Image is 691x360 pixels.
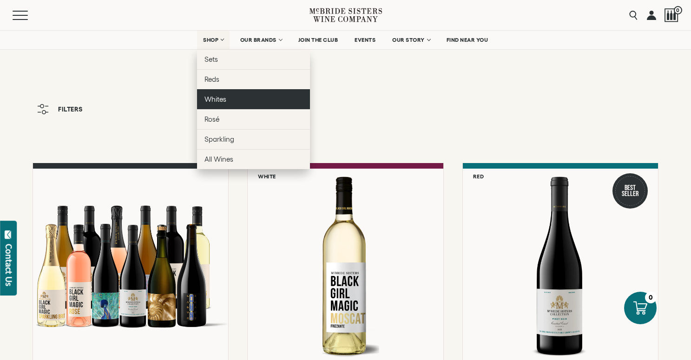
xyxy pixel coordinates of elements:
span: FIND NEAR YOU [447,37,488,43]
a: Sets [197,49,310,69]
a: FIND NEAR YOU [441,31,494,49]
a: SHOP [197,31,230,49]
div: 0 [645,292,657,303]
a: OUR BRANDS [234,31,288,49]
span: Filters [58,106,83,112]
span: All Wines [204,155,233,163]
div: Contact Us [4,244,13,286]
a: Reds [197,69,310,89]
h6: Red [473,173,484,179]
span: Sets [204,55,218,63]
a: EVENTS [349,31,382,49]
button: Mobile Menu Trigger [13,11,46,20]
span: Rosé [204,115,219,123]
button: Filters [33,99,87,119]
span: Reds [204,75,219,83]
a: JOIN THE CLUB [292,31,344,49]
a: All Wines [197,149,310,169]
span: Whites [204,95,226,103]
a: Whites [197,89,310,109]
a: Sparkling [197,129,310,149]
span: OUR STORY [392,37,425,43]
span: Sparkling [204,135,234,143]
span: JOIN THE CLUB [298,37,338,43]
span: EVENTS [355,37,375,43]
span: 0 [674,6,682,14]
h6: White [258,173,276,179]
span: SHOP [203,37,219,43]
a: OUR STORY [386,31,436,49]
span: OUR BRANDS [240,37,276,43]
a: Rosé [197,109,310,129]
